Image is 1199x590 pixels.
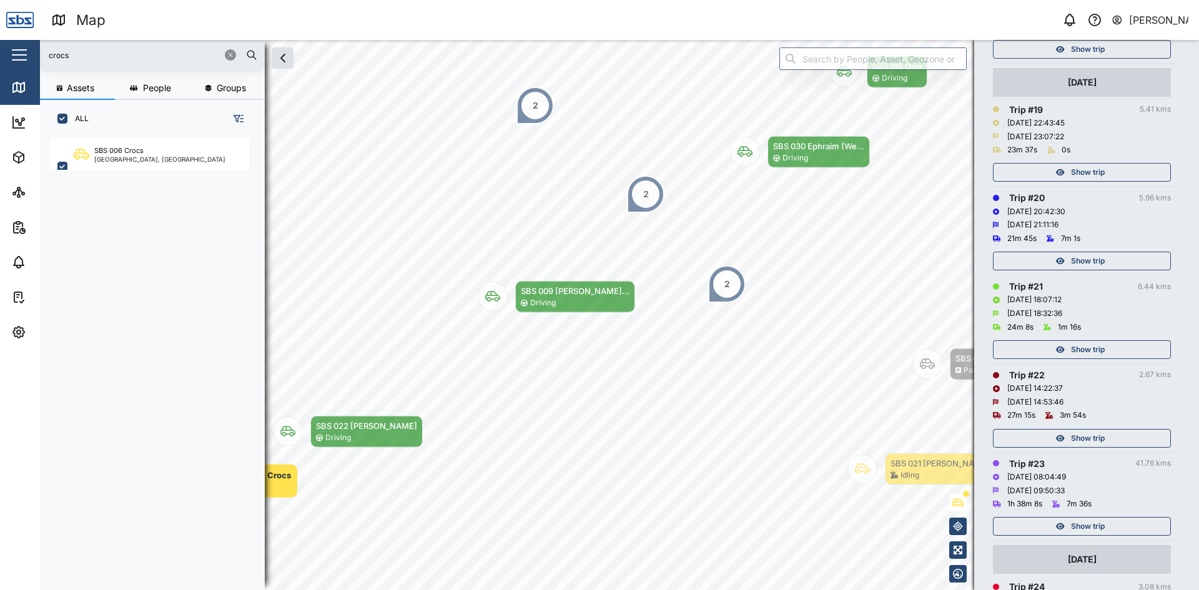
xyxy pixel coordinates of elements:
div: Map [32,81,61,94]
div: Alarms [32,255,71,269]
div: [DATE] [1068,553,1097,566]
input: Search assets or drivers [47,46,257,64]
span: People [143,84,171,92]
div: Driving [530,297,556,309]
div: SBS 006 Crocs [94,145,144,156]
div: [DATE] 20:42:30 [1007,206,1065,218]
div: 2 [643,187,649,201]
div: Sites [32,185,62,199]
div: Reports [32,220,75,234]
div: 24m 8s [1007,322,1034,333]
div: [DATE] 23:07:22 [1007,131,1064,143]
div: 5.41 kms [1140,104,1171,116]
div: Map marker [912,348,1060,380]
span: Show trip [1071,341,1105,358]
div: Assets [32,150,71,164]
div: 0s [1062,144,1070,156]
div: Idling [900,470,919,481]
div: 2 [724,277,730,291]
button: Show trip [993,252,1171,270]
div: [DATE] 14:22:37 [1007,383,1063,395]
button: [PERSON_NAME] [1111,11,1189,29]
div: SBS 009 [PERSON_NAME]... [521,285,629,297]
button: Show trip [993,517,1171,536]
div: 1h 38m 8s [1007,498,1042,510]
div: Map marker [478,281,635,313]
div: [DATE] 22:43:45 [1007,117,1065,129]
button: Show trip [993,340,1171,359]
div: Trip # 21 [1009,280,1043,293]
div: 7m 36s [1067,498,1092,510]
button: Show trip [993,40,1171,59]
div: [DATE] 08:04:49 [1007,471,1066,483]
div: 3m 54s [1060,410,1086,421]
div: Driving [882,72,907,84]
div: SBS 022 [PERSON_NAME] [316,420,417,432]
div: 21m 45s [1007,233,1037,245]
div: [DATE] 18:07:12 [1007,294,1062,306]
input: Search by People, Asset, Geozone or Place [779,47,967,70]
div: 23m 37s [1007,144,1037,156]
div: Trip # 20 [1009,191,1045,205]
div: Settings [32,325,77,339]
div: 2.67 kms [1139,369,1171,381]
div: Map marker [516,87,554,124]
div: SBS 019 [PERSON_NAME] [955,352,1055,365]
div: 27m 15s [1007,410,1035,421]
div: [DATE] 21:11:16 [1007,219,1058,231]
div: 2 [533,99,538,112]
div: Dashboard [32,116,89,129]
div: SBS 030 Ephraim (We... [773,140,864,152]
span: Show trip [1071,41,1105,58]
div: 1m 16s [1058,322,1081,333]
div: 6.44 kms [1138,281,1171,293]
div: grid [50,134,264,580]
div: Map [76,9,106,31]
div: SBS 021 [PERSON_NAME] [891,457,990,470]
span: Groups [217,84,246,92]
div: Map marker [829,56,927,88]
span: Show trip [1071,518,1105,535]
div: Trip # 22 [1009,368,1045,382]
div: Map marker [730,136,870,168]
div: Driving [782,152,808,164]
span: Assets [67,84,94,92]
div: 5.96 kms [1139,192,1171,204]
canvas: Map [40,40,1199,590]
div: Trip # 19 [1009,103,1043,117]
div: [PERSON_NAME] [1129,12,1189,28]
div: [DATE] 14:53:46 [1007,396,1063,408]
div: Tasks [32,290,67,304]
div: Map marker [627,175,664,213]
button: Show trip [993,163,1171,182]
span: Show trip [1071,164,1105,181]
span: Show trip [1071,252,1105,270]
button: Show trip [993,429,1171,448]
label: ALL [67,114,89,124]
div: Map marker [273,416,423,448]
img: Main Logo [6,6,34,34]
div: Driving [325,432,351,444]
div: Map marker [847,453,995,485]
div: Parked [964,365,989,376]
div: [DATE] [1068,76,1097,89]
div: [DATE] 09:50:33 [1007,485,1065,497]
span: Show trip [1071,430,1105,447]
div: 41.76 kms [1135,458,1171,470]
div: [GEOGRAPHIC_DATA], [GEOGRAPHIC_DATA] [94,156,225,162]
div: [DATE] 18:32:36 [1007,308,1062,320]
div: Map marker [708,265,746,303]
div: 7m 1s [1061,233,1080,245]
div: Trip # 23 [1009,457,1045,471]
